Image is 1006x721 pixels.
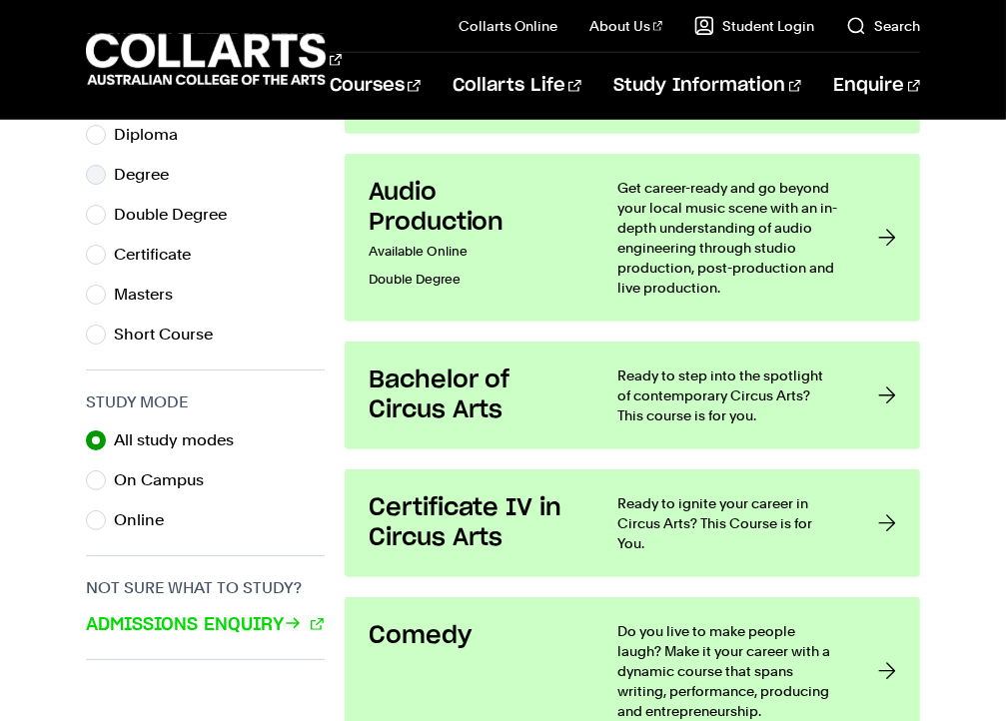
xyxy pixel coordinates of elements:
[618,493,839,553] p: Ready to ignite your career in Circus Arts? This Course is for You.
[369,621,578,651] h3: Comedy
[618,621,839,721] p: Do you live to make people laugh? Make it your career with a dynamic course that spans writing, p...
[114,241,207,269] label: Certificate
[114,426,250,454] label: All study modes
[459,16,557,36] a: Collarts Online
[453,53,581,119] a: Collarts Life
[114,466,220,494] label: On Campus
[114,161,185,189] label: Degree
[345,469,921,577] a: Certificate IV in Circus Arts Ready to ignite your career in Circus Arts? This Course is for You.
[86,390,325,414] h3: Study Mode
[114,201,243,229] label: Double Degree
[86,31,280,88] div: Go to homepage
[618,178,839,298] p: Get career-ready and go beyond your local music scene with an in-depth understanding of audio eng...
[589,16,663,36] a: About Us
[114,281,189,309] label: Masters
[345,342,921,449] a: Bachelor of Circus Arts Ready to step into the spotlight of contemporary Circus Arts? This course...
[369,178,578,238] h3: Audio Production
[86,612,324,638] a: Admissions Enquiry
[86,576,325,600] h3: Not sure what to study?
[369,493,578,553] h3: Certificate IV in Circus Arts
[345,154,921,322] a: Audio Production Available OnlineDouble Degree Get career-ready and go beyond your local music sc...
[846,16,920,36] a: Search
[613,53,801,119] a: Study Information
[369,365,578,425] h3: Bachelor of Circus Arts
[369,238,578,266] p: Available Online
[833,53,920,119] a: Enquire
[694,16,814,36] a: Student Login
[114,506,180,534] label: Online
[114,321,229,349] label: Short Course
[369,266,578,294] p: Double Degree
[618,365,839,425] p: Ready to step into the spotlight of contemporary Circus Arts? This course is for you.
[114,121,194,149] label: Diploma
[330,53,421,119] a: Courses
